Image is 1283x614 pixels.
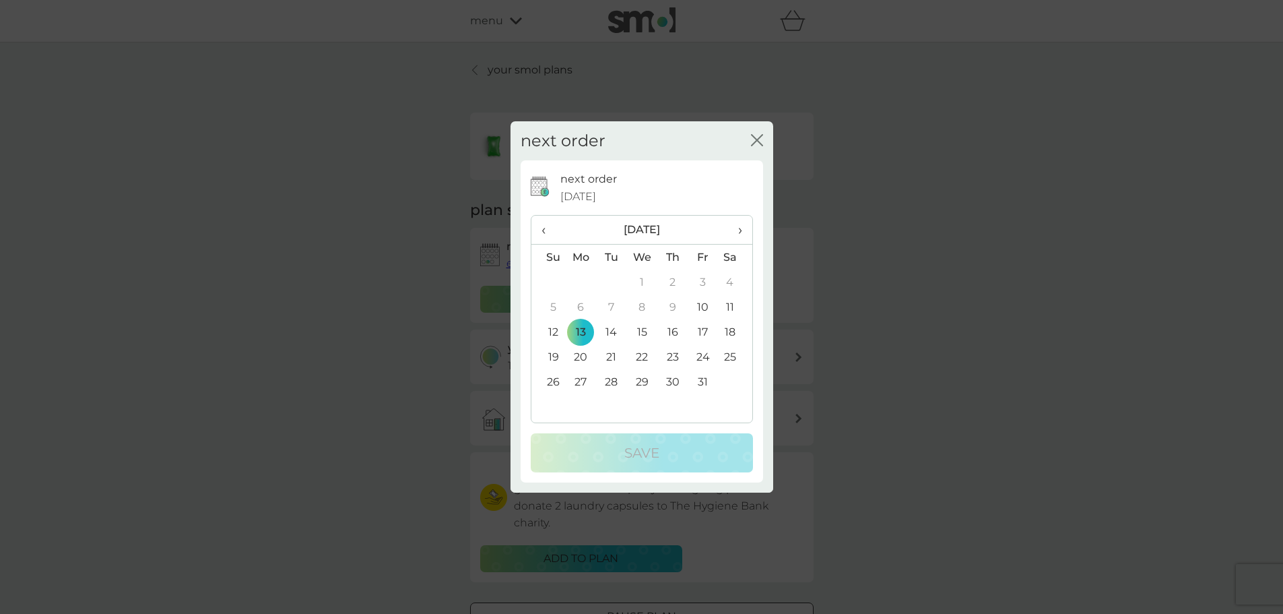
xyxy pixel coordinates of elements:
[718,270,752,295] td: 4
[728,216,742,244] span: ›
[688,245,718,270] th: Fr
[626,319,657,344] td: 15
[688,295,718,319] td: 10
[626,344,657,369] td: 22
[531,369,566,394] td: 26
[718,295,752,319] td: 11
[566,369,597,394] td: 27
[626,270,657,295] td: 1
[531,344,566,369] td: 19
[688,369,718,394] td: 31
[596,295,626,319] td: 7
[657,270,688,295] td: 2
[688,344,718,369] td: 24
[566,295,597,319] td: 6
[596,319,626,344] td: 14
[688,270,718,295] td: 3
[566,319,597,344] td: 13
[718,319,752,344] td: 18
[657,369,688,394] td: 30
[718,344,752,369] td: 25
[566,216,719,245] th: [DATE]
[657,344,688,369] td: 23
[657,295,688,319] td: 9
[560,188,596,206] span: [DATE]
[531,295,566,319] td: 5
[521,131,605,151] h2: next order
[560,171,617,188] p: next order
[751,134,763,148] button: close
[531,319,566,344] td: 12
[657,245,688,270] th: Th
[718,245,752,270] th: Sa
[626,369,657,394] td: 29
[596,369,626,394] td: 28
[626,295,657,319] td: 8
[566,344,597,369] td: 20
[624,442,659,464] p: Save
[531,245,566,270] th: Su
[566,245,597,270] th: Mo
[596,344,626,369] td: 21
[657,319,688,344] td: 16
[531,433,753,472] button: Save
[626,245,657,270] th: We
[596,245,626,270] th: Tu
[688,319,718,344] td: 17
[541,216,556,244] span: ‹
